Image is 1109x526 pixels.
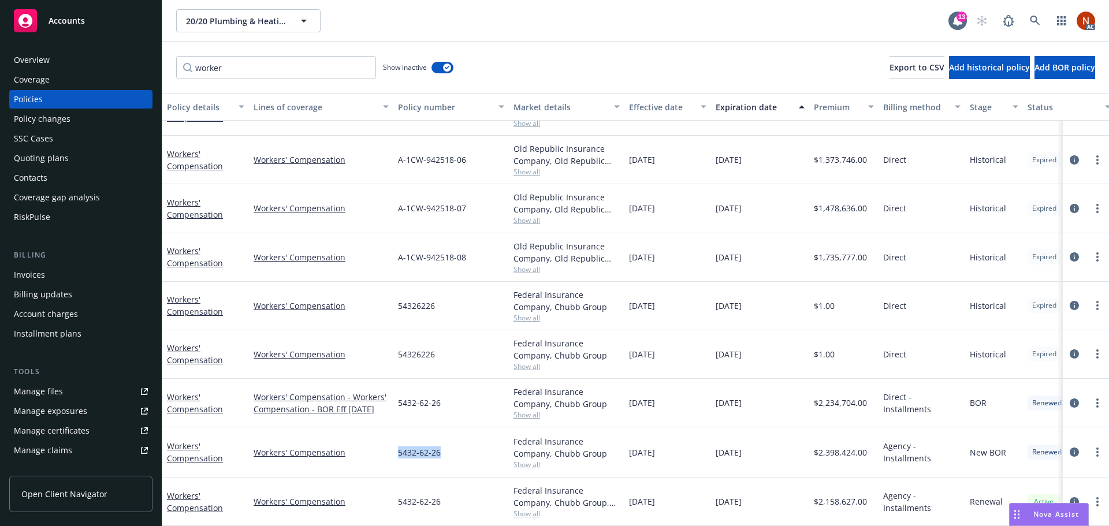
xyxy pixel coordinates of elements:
span: Show all [513,167,620,177]
span: Export to CSV [890,62,944,73]
span: Nova Assist [1033,509,1079,519]
button: Add BOR policy [1034,56,1095,79]
span: A-1CW-942518-06 [398,154,466,166]
span: Show all [513,361,620,371]
span: Open Client Navigator [21,488,107,500]
span: Show all [513,313,620,323]
div: Manage files [14,382,63,401]
span: [DATE] [716,348,742,360]
span: Expired [1032,203,1056,214]
a: Coverage [9,70,152,89]
span: [DATE] [629,251,655,263]
span: 20/20 Plumbing & Heating, Inc. [186,15,286,27]
span: Direct [883,300,906,312]
div: Billing method [883,101,948,113]
a: circleInformation [1067,445,1081,459]
a: Workers' Compensation [167,294,223,317]
a: Workers' Compensation [167,245,223,268]
a: Search [1024,9,1047,32]
div: Overview [14,51,50,69]
a: circleInformation [1067,495,1081,509]
a: Manage claims [9,441,152,460]
span: Add BOR policy [1034,62,1095,73]
span: Expired [1032,300,1056,311]
button: Effective date [624,93,711,121]
div: Coverage gap analysis [14,188,100,207]
div: Stage [970,101,1006,113]
span: Show all [513,460,620,469]
a: Billing updates [9,285,152,304]
a: circleInformation [1067,250,1081,264]
span: $1.00 [814,300,835,312]
span: Renewed [1032,447,1062,457]
span: [DATE] [629,202,655,214]
button: Market details [509,93,624,121]
button: Add historical policy [949,56,1030,79]
div: Effective date [629,101,694,113]
div: Tools [9,366,152,378]
button: Nova Assist [1009,503,1089,526]
a: Workers' Compensation [254,446,389,458]
a: Workers' Compensation [254,300,389,312]
div: Old Republic Insurance Company, Old Republic General Insurance Group [513,240,620,264]
div: Coverage [14,70,50,89]
a: more [1091,299,1104,312]
button: Export to CSV [890,56,944,79]
div: Billing [9,249,152,261]
a: Overview [9,51,152,69]
div: Lines of coverage [254,101,376,113]
div: Federal Insurance Company, Chubb Group, Astrus Insurance Solutions LLC [513,484,620,509]
div: Status [1028,101,1098,113]
div: Drag to move [1010,503,1024,525]
span: Renewal [970,495,1003,508]
button: Policy details [162,93,249,121]
span: $1.00 [814,348,835,360]
span: [DATE] [629,154,655,166]
a: Workers' Compensation - Workers' Compensation - BOR Eff [DATE] [254,391,389,415]
div: Billing updates [14,285,72,304]
a: Contacts [9,169,152,187]
div: Old Republic Insurance Company, Old Republic General Insurance Group [513,143,620,167]
a: Manage BORs [9,461,152,479]
a: Manage exposures [9,402,152,420]
a: more [1091,202,1104,215]
a: more [1091,495,1104,509]
a: Workers' Compensation [254,348,389,360]
a: more [1091,445,1104,459]
div: Federal Insurance Company, Chubb Group [513,289,620,313]
span: Show all [513,410,620,420]
a: Workers' Compensation [167,197,223,220]
span: Agency - Installments [883,490,961,514]
a: Quoting plans [9,149,152,167]
a: Account charges [9,305,152,323]
a: Workers' Compensation [167,490,223,513]
span: Add historical policy [949,62,1030,73]
a: Workers' Compensation [167,391,223,415]
span: Historical [970,348,1006,360]
a: SSC Cases [9,129,152,148]
span: Expired [1032,349,1056,359]
span: Historical [970,300,1006,312]
a: circleInformation [1067,202,1081,215]
a: circleInformation [1067,299,1081,312]
div: 13 [957,12,967,22]
a: Invoices [9,266,152,284]
a: Report a Bug [997,9,1020,32]
span: Show inactive [383,62,427,72]
span: $2,234,704.00 [814,397,867,409]
a: Workers' Compensation [254,495,389,508]
span: Show all [513,215,620,225]
span: Show all [513,118,620,128]
a: circleInformation [1067,396,1081,410]
div: Expiration date [716,101,792,113]
div: Old Republic Insurance Company, Old Republic General Insurance Group [513,191,620,215]
button: Lines of coverage [249,93,393,121]
a: circleInformation [1067,347,1081,361]
span: [DATE] [716,495,742,508]
a: RiskPulse [9,208,152,226]
div: Manage claims [14,441,72,460]
a: Installment plans [9,324,152,343]
div: Policies [14,90,43,109]
button: 20/20 Plumbing & Heating, Inc. [176,9,321,32]
button: Stage [965,93,1023,121]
